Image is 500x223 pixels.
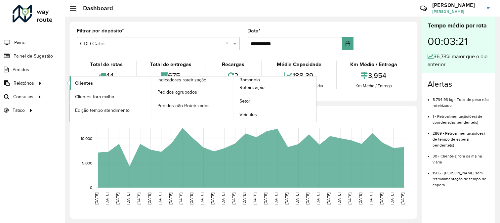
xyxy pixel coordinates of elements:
[231,193,236,204] text: [DATE]
[138,61,203,68] div: Total de entregas
[13,93,33,100] span: Consultas
[234,95,316,108] a: Setor
[152,99,234,112] a: Pedidos não Roteirizados
[433,148,490,165] li: 30 - Cliente(s) fora da malha viária
[14,80,34,87] span: Relatórios
[207,61,260,68] div: Recargas
[242,193,246,204] text: [DATE]
[263,61,335,68] div: Média Capacidade
[239,111,257,118] span: Veículos
[416,1,431,16] a: Contato Rápido
[248,27,261,35] label: Data
[339,68,409,83] div: 3,954
[239,98,250,105] span: Setor
[126,193,130,204] text: [DATE]
[157,76,206,83] span: Indicadores roteirização
[75,93,114,100] span: Clientes fora malha
[234,108,316,121] a: Veículos
[70,76,152,90] a: Clientes
[157,89,197,96] span: Pedidos agrupados
[369,193,373,204] text: [DATE]
[306,193,310,204] text: [DATE]
[295,193,299,204] text: [DATE]
[90,185,92,190] text: 0
[433,92,490,109] li: 5.734,93 kg - Total de peso não roteirizado
[400,193,405,204] text: [DATE]
[77,27,124,35] label: Filtrar por depósito
[147,193,151,204] text: [DATE]
[81,137,92,141] text: 10,000
[432,9,482,15] span: [PERSON_NAME]
[13,66,29,73] span: Pedidos
[358,193,362,204] text: [DATE]
[168,193,173,204] text: [DATE]
[70,90,152,103] a: Clientes fora malha
[433,165,490,188] li: 1505 - [PERSON_NAME] sem retroalimentação de tempo de espera
[207,68,260,83] div: 2
[82,161,92,165] text: 5,000
[157,102,210,109] span: Pedidos não Roteirizados
[284,193,289,204] text: [DATE]
[316,193,320,204] text: [DATE]
[348,193,352,204] text: [DATE]
[14,39,26,46] span: Painel
[274,193,278,204] text: [DATE]
[13,107,25,114] span: Tático
[210,193,215,204] text: [DATE]
[428,53,490,68] div: 36,73% maior que o dia anterior
[226,40,231,48] span: Clear all
[337,193,341,204] text: [DATE]
[76,5,113,12] h2: Dashboard
[138,68,203,83] div: 675
[239,76,260,83] span: Romaneio
[339,83,409,89] div: Km Médio / Entrega
[152,76,316,122] a: Romaneio
[339,61,409,68] div: Km Médio / Entrega
[379,193,384,204] text: [DATE]
[433,125,490,148] li: 2869 - Retroalimentação(ões) de tempo de espera pendente(s)
[78,61,134,68] div: Total de rotas
[253,193,257,204] text: [DATE]
[221,193,225,204] text: [DATE]
[70,76,234,122] a: Indicadores roteirização
[428,30,490,53] div: 00:03:21
[428,21,490,30] div: Tempo médio por rota
[137,193,141,204] text: [DATE]
[432,2,482,8] h3: [PERSON_NAME]
[433,109,490,125] li: 1 - Retroalimentação(ões) de coordenadas pendente(s)
[179,193,183,204] text: [DATE]
[105,193,109,204] text: [DATE]
[152,85,234,99] a: Pedidos agrupados
[342,37,354,50] button: Choose Date
[78,68,134,83] div: 44
[234,81,316,94] a: Roteirização
[94,193,99,204] text: [DATE]
[200,193,204,204] text: [DATE]
[390,193,394,204] text: [DATE]
[75,107,130,114] span: Edição tempo atendimento
[70,104,152,117] a: Edição tempo atendimento
[428,79,490,89] h4: Alertas
[158,193,162,204] text: [DATE]
[14,53,53,60] span: Painel de Sugestão
[115,193,120,204] text: [DATE]
[189,193,193,204] text: [DATE]
[263,193,268,204] text: [DATE]
[326,193,331,204] text: [DATE]
[263,68,335,83] div: 188,39
[75,80,93,87] span: Clientes
[239,84,265,91] span: Roteirização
